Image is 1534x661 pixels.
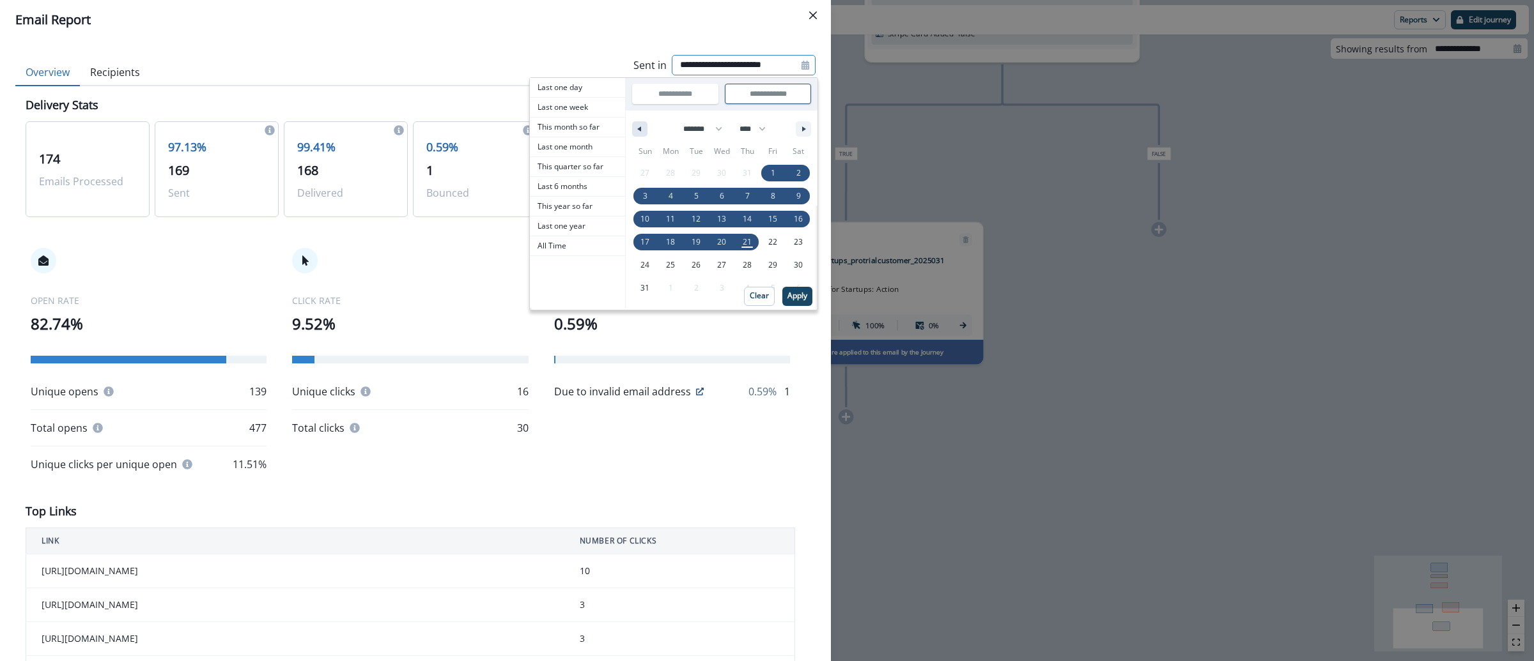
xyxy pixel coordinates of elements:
span: 4 [669,185,673,208]
span: 29 [768,254,777,277]
span: 2 [796,162,801,185]
span: 11 [666,208,675,231]
button: Last one year [530,217,625,236]
button: 8 [760,185,786,208]
span: 17 [640,231,649,254]
span: 20 [717,231,726,254]
p: Bounced [426,185,523,201]
button: 3 [632,185,658,208]
button: 29 [760,254,786,277]
span: 16 [794,208,803,231]
button: 18 [658,231,683,254]
th: LINK [26,528,564,554]
span: 10 [640,208,649,231]
p: 82.74% [31,312,267,335]
button: 10 [632,208,658,231]
th: NUMBER OF CLICKS [564,528,795,554]
button: 12 [683,208,709,231]
span: 6 [720,185,724,208]
p: 97.13% [168,139,265,156]
span: Last 6 months [530,177,625,196]
span: Thu [734,141,760,162]
button: 31 [632,277,658,300]
span: 13 [717,208,726,231]
button: Close [803,5,823,26]
span: 7 [745,185,750,208]
button: 5 [683,185,709,208]
button: 25 [658,254,683,277]
p: Total clicks [292,420,345,436]
button: 28 [734,254,760,277]
span: This year so far [530,197,625,216]
td: 3 [564,622,795,656]
button: 17 [632,231,658,254]
p: 0.59% [426,139,523,156]
button: Apply [782,287,812,306]
p: 139 [249,384,267,399]
button: 23 [786,231,811,254]
p: Apply [787,291,807,300]
span: 5 [694,185,699,208]
span: 18 [666,231,675,254]
button: 21 [734,231,760,254]
p: CLICK RATE [292,294,528,307]
button: Last 6 months [530,177,625,197]
p: 0.59% [554,312,790,335]
span: 21 [743,231,752,254]
span: Wed [709,141,734,162]
span: 9 [796,185,801,208]
div: Email Report [15,10,816,29]
p: 477 [249,420,267,436]
p: 99.41% [297,139,394,156]
p: Emails Processed [39,174,136,189]
td: [URL][DOMAIN_NAME] [26,622,564,656]
button: 2 [786,162,811,185]
p: 0.59% [748,384,777,399]
span: Tue [683,141,709,162]
button: 26 [683,254,709,277]
span: 23 [794,231,803,254]
button: Last one week [530,98,625,118]
span: 3 [643,185,647,208]
button: 13 [709,208,734,231]
td: [URL][DOMAIN_NAME] [26,554,564,588]
span: 174 [39,150,60,167]
button: This month so far [530,118,625,137]
p: Delivery Stats [26,96,98,114]
button: 14 [734,208,760,231]
button: 27 [709,254,734,277]
span: 12 [692,208,701,231]
button: 20 [709,231,734,254]
button: 16 [786,208,811,231]
button: 6 [709,185,734,208]
span: Last one day [530,78,625,97]
button: This year so far [530,197,625,217]
span: Fri [760,141,786,162]
button: 1 [760,162,786,185]
button: 19 [683,231,709,254]
button: 22 [760,231,786,254]
button: Last one day [530,78,625,98]
span: This quarter so far [530,157,625,176]
p: 1 [784,384,790,399]
p: OPEN RATE [31,294,267,307]
p: 30 [517,420,529,436]
span: 28 [743,254,752,277]
span: 1 [771,162,775,185]
p: Unique clicks per unique open [31,457,177,472]
span: 27 [717,254,726,277]
p: 16 [517,384,529,399]
span: Mon [658,141,683,162]
p: Unique opens [31,384,98,399]
button: 4 [658,185,683,208]
button: Last one month [530,137,625,157]
span: 25 [666,254,675,277]
span: Sun [632,141,658,162]
p: 11.51% [233,457,267,472]
button: 9 [786,185,811,208]
span: 8 [771,185,775,208]
p: Clear [750,291,769,300]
